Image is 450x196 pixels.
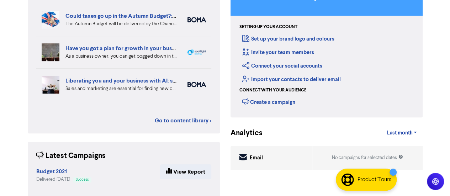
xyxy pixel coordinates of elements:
[332,154,403,161] div: No campaigns for selected dates
[76,178,89,181] span: Success
[239,24,297,30] div: Setting up your account
[242,36,334,42] a: Set up your brand logo and colours
[250,154,263,162] div: Email
[36,168,67,175] strong: Budget 2021
[65,53,177,60] div: As a business owner, you can get bogged down in the demands of day-to-day business. We can help b...
[36,176,91,183] div: Delivered [DATE]
[414,162,450,196] iframe: Chat Widget
[242,63,322,69] a: Connect your social accounts
[187,49,206,55] img: spotlight
[387,130,412,136] span: Last month
[36,169,67,175] a: Budget 2021
[381,126,422,140] a: Last month
[65,77,220,84] a: Liberating you and your business with AI: sales and marketing
[36,150,106,161] div: Latest Campaigns
[187,17,206,22] img: boma
[65,12,216,20] a: Could taxes go up in the Autumn Budget?: How to be ready
[242,76,341,83] a: Import your contacts to deliver email
[187,82,206,87] img: boma
[160,164,211,179] a: View Report
[65,45,187,52] a: Have you got a plan for growth in your business?
[231,128,254,139] div: Analytics
[242,49,314,56] a: Invite your team members
[65,20,177,28] div: The Autumn Budget will be delivered by the Chancellor soon. But what personal and business tax ch...
[239,87,306,94] div: Connect with your audience
[242,96,295,107] div: Create a campaign
[65,85,177,92] div: Sales and marketing are essential for finding new customers but eat into your business time. We e...
[155,116,211,125] a: Go to content library >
